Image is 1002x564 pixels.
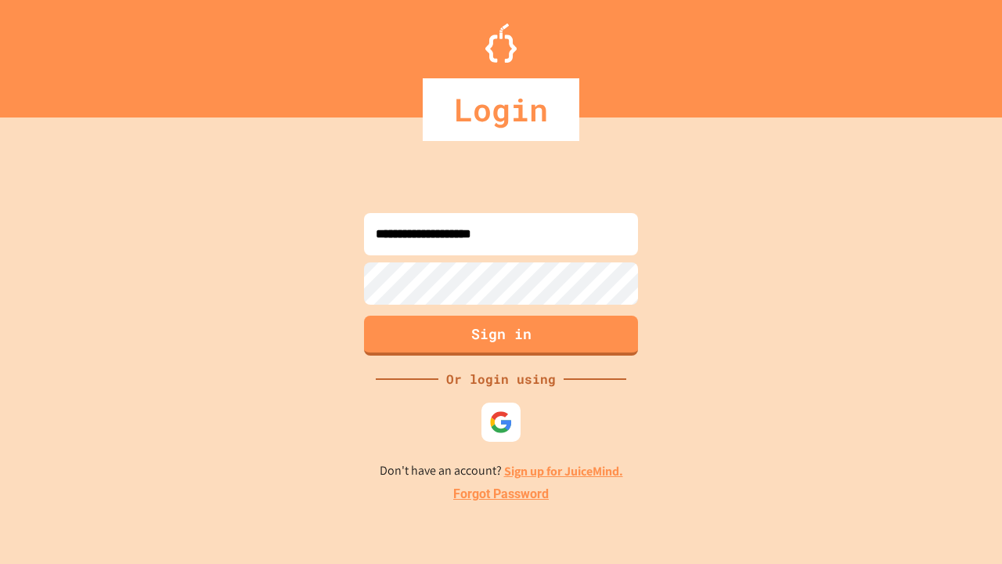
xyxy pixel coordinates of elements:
img: Logo.svg [485,23,517,63]
a: Sign up for JuiceMind. [504,463,623,479]
p: Don't have an account? [380,461,623,481]
button: Sign in [364,316,638,356]
img: google-icon.svg [489,410,513,434]
div: Or login using [438,370,564,389]
div: Login [423,78,579,141]
a: Forgot Password [453,485,549,504]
